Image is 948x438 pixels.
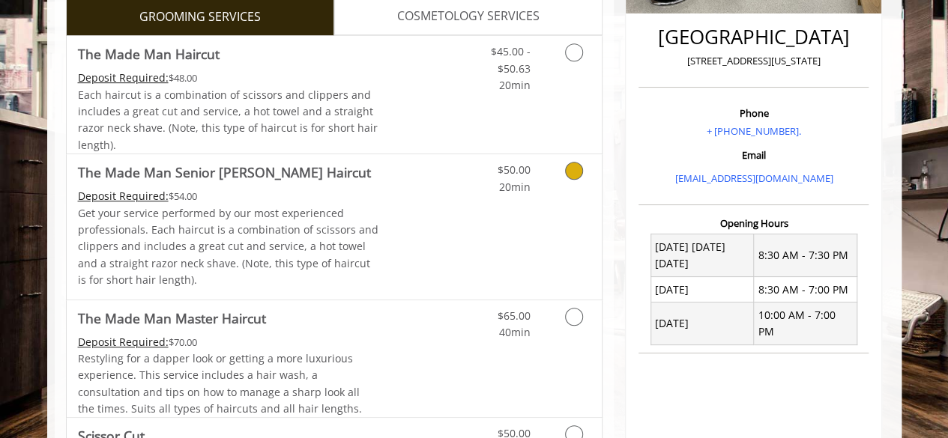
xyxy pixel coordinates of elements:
div: $54.00 [78,188,379,204]
span: Restyling for a dapper look or getting a more luxurious experience. This service includes a hair ... [78,351,362,416]
h3: Phone [642,108,865,118]
p: [STREET_ADDRESS][US_STATE] [642,53,865,69]
h2: [GEOGRAPHIC_DATA] [642,26,865,48]
td: [DATE] [650,302,754,345]
span: $50.00 [497,162,530,177]
h3: Opening Hours [638,218,869,228]
td: 8:30 AM - 7:30 PM [754,234,857,277]
p: Get your service performed by our most experienced professionals. Each haircut is a combination o... [78,205,379,289]
span: This service needs some Advance to be paid before we block your appointment [78,335,169,349]
a: + [PHONE_NUMBER]. [707,124,801,138]
b: The Made Man Master Haircut [78,308,266,329]
span: COSMETOLOGY SERVICES [397,7,540,26]
div: $48.00 [78,70,379,86]
td: [DATE] [DATE] [DATE] [650,234,754,277]
span: 20min [498,78,530,92]
h3: Email [642,150,865,160]
span: This service needs some Advance to be paid before we block your appointment [78,189,169,203]
b: The Made Man Haircut [78,43,220,64]
span: Each haircut is a combination of scissors and clippers and includes a great cut and service, a ho... [78,88,378,152]
span: $45.00 - $50.63 [490,44,530,75]
td: [DATE] [650,277,754,302]
td: 8:30 AM - 7:00 PM [754,277,857,302]
span: GROOMING SERVICES [139,7,261,27]
span: 40min [498,325,530,339]
a: [EMAIL_ADDRESS][DOMAIN_NAME] [674,171,833,185]
div: $70.00 [78,334,379,350]
span: $65.00 [497,308,530,323]
span: This service needs some Advance to be paid before we block your appointment [78,70,169,85]
td: 10:00 AM - 7:00 PM [754,302,857,345]
span: 20min [498,180,530,194]
b: The Made Man Senior [PERSON_NAME] Haircut [78,162,371,183]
